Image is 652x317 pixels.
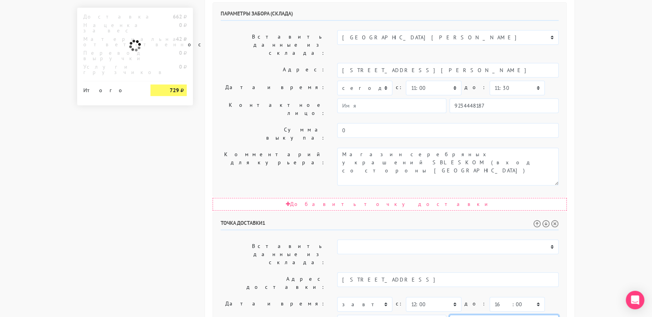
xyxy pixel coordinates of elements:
[170,87,179,94] strong: 729
[337,98,446,113] input: Имя
[215,297,331,312] label: Дата и время:
[449,98,559,113] input: Телефон
[395,81,403,94] label: c:
[215,30,331,60] label: Вставить данные из склада:
[215,239,331,269] label: Вставить данные из склада:
[128,39,142,52] img: ajax-loader.gif
[215,81,331,95] label: Дата и время:
[78,14,145,19] div: Доставка
[215,272,331,294] label: Адрес доставки:
[465,81,486,94] label: до:
[78,50,145,61] div: Перевод выручки
[221,220,559,230] h6: Точка доставки
[215,98,331,120] label: Контактное лицо:
[78,22,145,33] div: Наценка за вес
[626,291,644,309] div: Open Intercom Messenger
[395,297,403,310] label: c:
[78,36,145,47] div: Материальная ответственность
[83,84,139,93] div: Итого
[213,198,567,211] div: Добавить точку доставки
[221,10,559,21] h6: Параметры забора (склада)
[465,297,486,310] label: до:
[78,64,145,75] div: Услуги грузчиков
[173,13,182,20] strong: 662
[262,219,265,226] span: 1
[215,63,331,78] label: Адрес:
[215,148,331,185] label: Комментарий для курьера:
[215,123,331,145] label: Сумма выкупа:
